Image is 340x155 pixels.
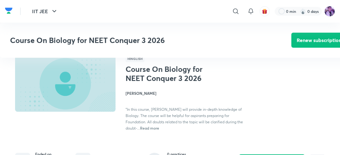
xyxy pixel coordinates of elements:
[324,6,335,17] img: preeti Tripathi
[14,55,116,112] img: Thumbnail
[5,6,13,17] a: Company Logo
[262,8,267,14] img: avatar
[5,6,13,15] img: Company Logo
[126,107,243,131] span: "In this course, [PERSON_NAME] will provide in-depth knowledge of Biology. The course will be hel...
[126,90,250,96] h4: [PERSON_NAME]
[126,65,216,83] h1: Course On Biology for NEET Conquer 3 2026
[140,126,159,131] span: Read more
[300,8,306,14] img: streak
[260,6,270,16] button: avatar
[126,55,144,62] span: Hinglish
[28,5,62,18] button: IIT JEE
[10,36,256,45] h3: Course On Biology for NEET Conquer 3 2026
